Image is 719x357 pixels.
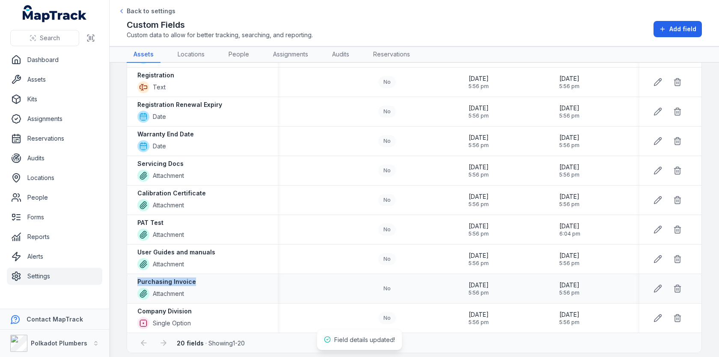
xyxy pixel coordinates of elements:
h2: Custom Fields [127,19,313,31]
strong: Warranty End Date [137,130,194,139]
span: [DATE] [559,133,579,142]
div: No [378,283,396,295]
strong: PAT Test [137,218,163,227]
a: Kits [7,91,102,108]
button: Search [10,30,79,46]
span: 5:56 pm [559,260,579,267]
span: 5:56 pm [559,142,579,149]
a: Dashboard [7,51,102,68]
span: [DATE] [469,104,489,112]
time: 02/09/2025, 5:56:14 pm [469,163,489,178]
a: Settings [7,268,102,285]
span: 5:56 pm [469,142,489,149]
div: No [378,312,396,324]
a: Back to settings [118,7,175,15]
a: MapTrack [23,5,87,22]
time: 02/09/2025, 5:56:14 pm [559,74,579,90]
a: Assignments [266,47,315,63]
span: Field details updated! [334,336,395,343]
div: No [378,106,396,118]
a: Locations [171,47,211,63]
span: 5:56 pm [469,171,489,178]
div: No [378,135,396,147]
a: People [222,47,256,63]
button: Add field [654,21,702,37]
span: Add field [669,25,696,33]
a: Alerts [7,248,102,265]
strong: Registration [137,71,174,80]
span: 5:56 pm [559,171,579,178]
strong: Calibration Certificate [137,189,206,198]
span: [DATE] [559,281,579,289]
div: No [378,165,396,177]
strong: Registration Renewal Expiry [137,100,222,109]
time: 02/09/2025, 5:56:14 pm [469,192,489,208]
span: 5:56 pm [469,83,489,90]
span: Single Option [153,319,191,327]
time: 02/09/2025, 5:56:14 pm [469,74,489,90]
div: No [378,194,396,206]
a: Reports [7,228,102,245]
a: Audits [325,47,356,63]
span: 5:56 pm [469,230,489,237]
span: Custom data to allow for better tracking, searching, and reporting. [127,31,313,39]
span: Attachment [153,260,184,268]
a: Reservations [366,47,417,63]
strong: Polkadot Plumbers [31,339,87,347]
span: Attachment [153,289,184,298]
span: 5:56 pm [469,260,489,267]
span: Attachment [153,201,184,209]
a: Locations [7,169,102,186]
time: 02/09/2025, 6:04:16 pm [559,222,580,237]
time: 02/09/2025, 5:56:14 pm [469,104,489,119]
strong: Purchasing Invoice [137,277,196,286]
div: No [378,253,396,265]
time: 02/09/2025, 5:56:14 pm [559,310,579,326]
strong: Contact MapTrack [27,316,83,323]
strong: 20 fields [177,339,204,347]
span: 5:56 pm [559,289,579,296]
span: 5:56 pm [469,201,489,208]
strong: Company Division [137,307,192,316]
span: 5:56 pm [469,319,489,326]
span: [DATE] [559,310,579,319]
span: 5:56 pm [559,83,579,90]
span: [DATE] [559,251,579,260]
span: Text [153,83,166,91]
span: Date [153,142,166,150]
span: [DATE] [559,192,579,201]
span: 5:56 pm [469,289,489,296]
span: Attachment [153,171,184,180]
span: [DATE] [559,104,579,112]
span: [DATE] [469,281,489,289]
time: 02/09/2025, 5:56:14 pm [559,133,579,149]
a: Reservations [7,130,102,147]
strong: Servicing Docs [137,159,184,168]
span: [DATE] [469,310,489,319]
strong: User Guides and manuals [137,248,215,257]
a: Forms [7,209,102,226]
span: 5:56 pm [559,201,579,208]
span: 5:56 pm [559,319,579,326]
time: 02/09/2025, 5:56:14 pm [559,104,579,119]
a: Assignments [7,110,102,127]
span: · Showing 1 - 20 [177,339,245,347]
span: [DATE] [559,163,579,171]
span: [DATE] [469,192,489,201]
time: 02/09/2025, 5:56:14 pm [469,222,489,237]
a: Assets [7,71,102,88]
span: [DATE] [469,222,489,230]
time: 02/09/2025, 5:56:14 pm [469,310,489,326]
span: [DATE] [469,74,489,83]
a: People [7,189,102,206]
span: [DATE] [469,133,489,142]
div: No [378,76,396,88]
span: [DATE] [469,251,489,260]
span: 6:04 pm [559,230,580,237]
time: 02/09/2025, 5:56:14 pm [559,281,579,296]
span: Search [40,34,60,42]
span: Attachment [153,230,184,239]
span: Date [153,112,166,121]
time: 02/09/2025, 5:56:14 pm [469,133,489,149]
a: Assets [127,47,160,63]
